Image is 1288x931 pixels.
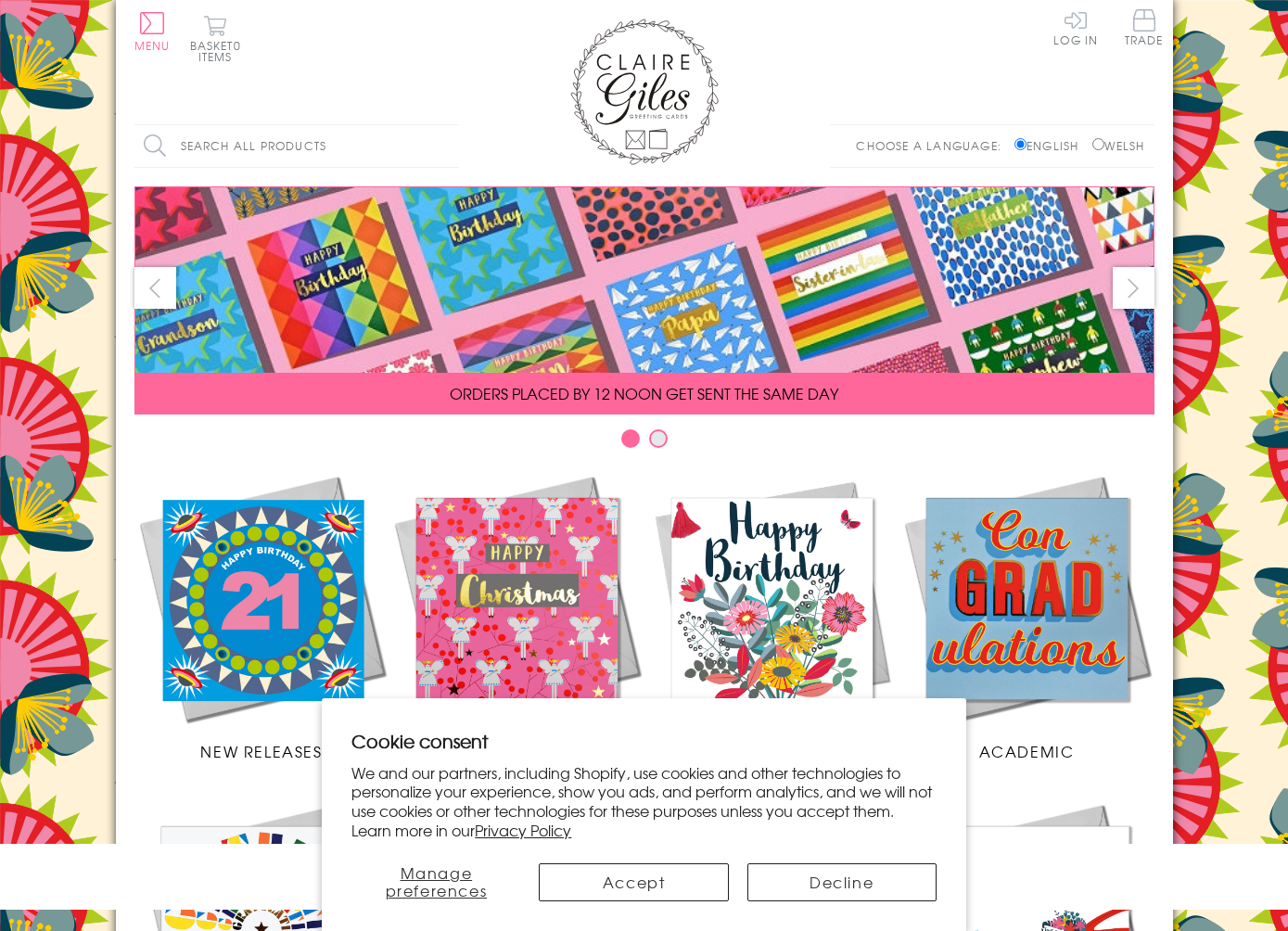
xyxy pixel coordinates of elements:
[747,863,937,901] button: Decline
[1053,9,1098,45] a: Log In
[134,12,171,51] button: Menu
[198,37,241,65] span: 0 items
[1092,138,1104,150] input: Welsh
[1125,9,1164,45] span: Trade
[621,429,640,448] button: Carousel Page 1 (Current Slide)
[389,471,644,762] a: Christmas
[190,15,241,62] button: Basket0 items
[644,471,899,762] a: Birthdays
[979,740,1075,762] span: Academic
[134,471,389,762] a: New Releases
[134,267,176,309] button: prev
[351,863,520,901] button: Manage preferences
[475,819,571,841] a: Privacy Policy
[899,471,1154,762] a: Academic
[200,740,322,762] span: New Releases
[539,863,728,901] button: Accept
[1113,267,1154,309] button: next
[134,125,459,167] input: Search all products
[351,763,937,840] p: We and our partners, including Shopify, use cookies and other technologies to personalize your ex...
[570,19,719,165] img: Claire Giles Greetings Cards
[134,428,1154,457] div: Carousel Pagination
[440,125,459,167] input: Search
[134,37,171,54] span: Menu
[856,137,1011,154] p: Choose a language:
[351,728,937,754] h2: Cookie consent
[450,382,838,404] span: ORDERS PLACED BY 12 NOON GET SENT THE SAME DAY
[649,429,668,448] button: Carousel Page 2
[386,861,488,901] span: Manage preferences
[1125,9,1164,49] a: Trade
[1092,137,1145,154] label: Welsh
[1014,137,1088,154] label: English
[1014,138,1027,150] input: English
